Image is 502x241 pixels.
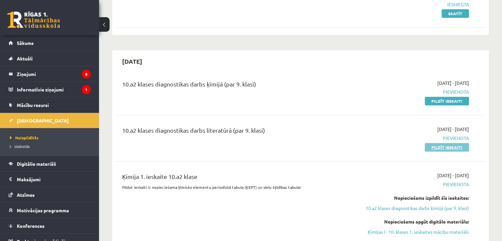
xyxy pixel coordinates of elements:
span: [DATE] - [DATE] [437,126,469,133]
span: Aktuāli [17,55,33,61]
a: Ķīmijas I - 10. klases 1. ieskaites mācību materiāls [360,228,469,235]
a: Atzīmes [9,187,91,202]
div: Ķīmija 1. ieskaite 10.a2 klase [122,172,350,184]
span: Sākums [17,40,34,46]
span: Pievienota [360,135,469,142]
div: 10.a2 klases diagnostikas darbs literatūrā (par 9. klasi) [122,126,350,138]
span: [DATE] - [DATE] [437,80,469,86]
span: Izlabotās [10,144,30,149]
a: Neizpildītās [10,135,92,141]
div: Nepieciešams apgūt digitālo materiālu: [360,218,469,225]
span: Pievienota [360,88,469,95]
a: Informatīvie ziņojumi1 [9,82,91,97]
legend: Informatīvie ziņojumi [17,82,91,97]
span: Neizpildītās [10,135,39,140]
a: Ziņojumi8 [9,66,91,82]
span: [DATE] - [DATE] [437,172,469,179]
a: [DEMOGRAPHIC_DATA] [9,113,91,128]
span: [DEMOGRAPHIC_DATA] [17,118,69,123]
span: Iesniegta [360,1,469,8]
i: 1 [82,85,91,94]
span: Mācību resursi [17,102,49,108]
a: Maksājumi [9,172,91,187]
span: Konferences [17,223,45,229]
div: 10.a2 klases diagnostikas darbs ķīmijā (par 9. klasi) [122,80,350,92]
span: Digitālie materiāli [17,161,56,167]
a: Pildīt ieskaiti [425,143,469,152]
p: Pildot ieskaiti ir nepieciešama ķīmisko elementu periodiskā tabula (ĶEPT) un vielu šķīdības tabula! [122,184,350,190]
a: Aktuāli [9,51,91,66]
a: Rīgas 1. Tālmācības vidusskola [7,12,60,28]
legend: Maksājumi [17,172,91,187]
div: Nepieciešams izpildīt šīs ieskaites: [360,194,469,201]
h2: [DATE] [116,53,149,69]
a: Digitālie materiāli [9,156,91,171]
a: Motivācijas programma [9,203,91,218]
span: Pievienota [360,181,469,188]
a: Izlabotās [10,143,92,149]
span: Atzīmes [17,192,35,198]
span: Motivācijas programma [17,207,69,213]
a: Konferences [9,218,91,233]
legend: Ziņojumi [17,66,91,82]
a: Skatīt [442,9,469,18]
a: Pildīt ieskaiti [425,97,469,105]
i: 8 [82,70,91,79]
a: Mācību resursi [9,97,91,113]
a: 10.a2 klases diagnostikas darbs ķīmijā (par 9. klasi) [360,205,469,212]
a: Sākums [9,35,91,51]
